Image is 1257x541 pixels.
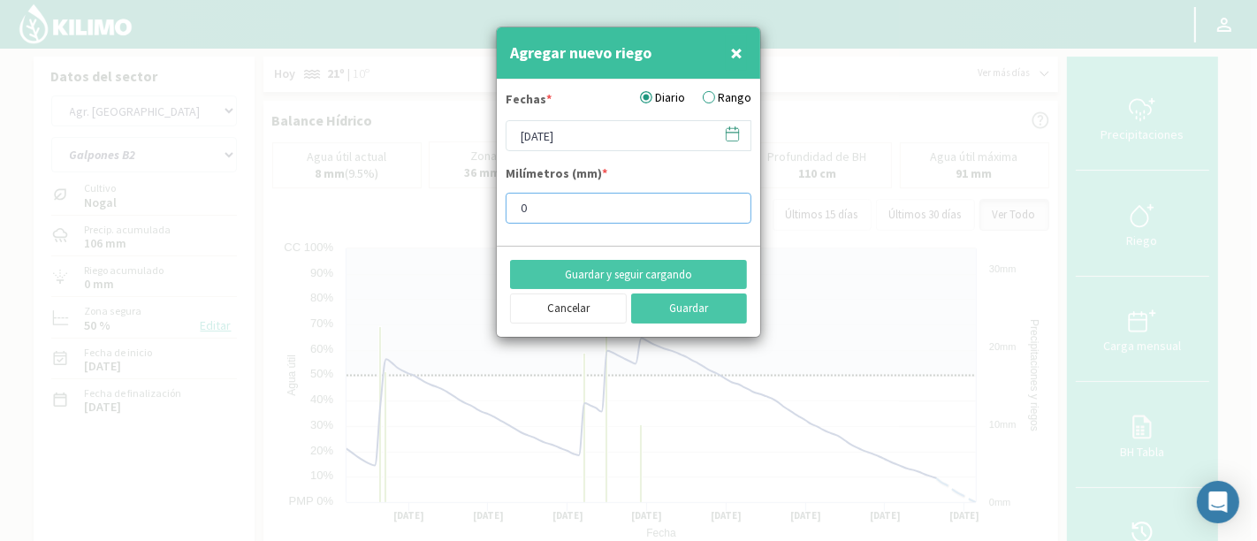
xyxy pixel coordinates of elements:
[1197,481,1239,523] div: Open Intercom Messenger
[640,88,685,107] label: Diario
[703,88,751,107] label: Rango
[631,293,748,324] button: Guardar
[510,293,627,324] button: Cancelar
[506,90,552,113] label: Fechas
[726,35,747,71] button: Close
[510,41,651,65] h4: Agregar nuevo riego
[506,164,607,187] label: Milímetros (mm)
[510,260,747,290] button: Guardar y seguir cargando
[730,38,743,67] span: ×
